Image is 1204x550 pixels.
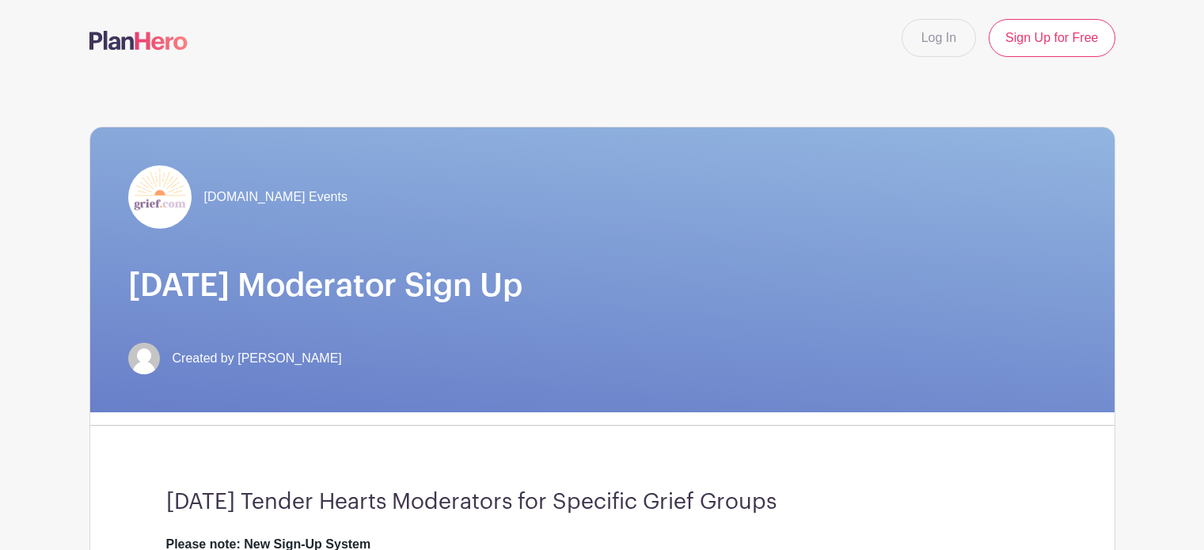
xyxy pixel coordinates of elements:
[166,489,1039,516] h3: [DATE] Tender Hearts Moderators for Specific Grief Groups
[89,31,188,50] img: logo-507f7623f17ff9eddc593b1ce0a138ce2505c220e1c5a4e2b4648c50719b7d32.svg
[128,165,192,229] img: grief-logo-planhero.png
[204,188,348,207] span: [DOMAIN_NAME] Events
[902,19,976,57] a: Log In
[128,267,1077,305] h1: [DATE] Moderator Sign Up
[989,19,1115,57] a: Sign Up for Free
[173,349,342,368] span: Created by [PERSON_NAME]
[128,343,160,374] img: default-ce2991bfa6775e67f084385cd625a349d9dcbb7a52a09fb2fda1e96e2d18dcdb.png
